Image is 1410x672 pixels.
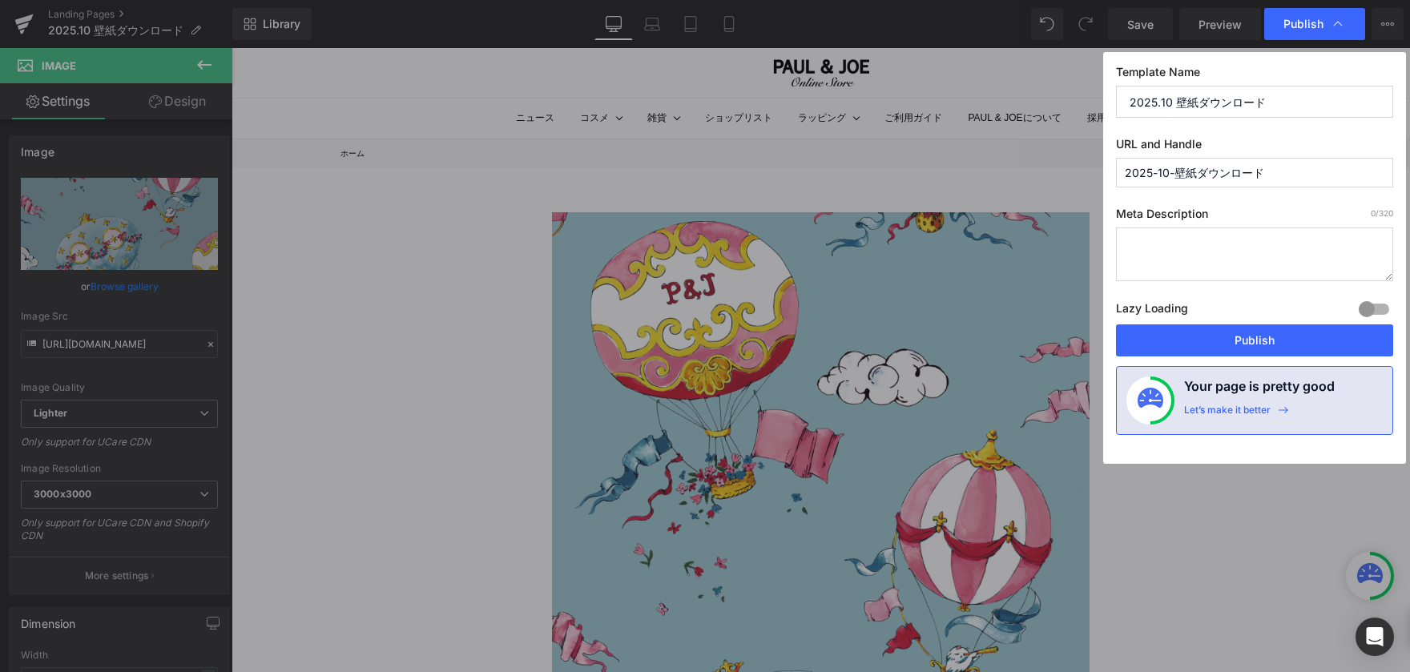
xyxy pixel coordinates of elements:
label: Meta Description [1116,207,1393,227]
a: ご利用ガイド [653,62,711,78]
button: Publish [1116,324,1393,356]
summary: コスメ [348,62,377,78]
div: Open Intercom Messenger [1356,618,1394,656]
label: Template Name [1116,65,1393,86]
a: ニュース [284,62,323,78]
a: PAUL & JOEについて [736,62,829,78]
span: /320 [1371,208,1393,218]
summary: 雑貨 [416,62,435,78]
nav: セカンダリナビゲーション [1033,17,1178,33]
a: 採用情報 [856,62,894,78]
span: Publish [1283,17,1323,31]
img: onboarding-status.svg [1138,388,1163,413]
h4: Your page is pretty good [1184,376,1335,404]
span: 0 [1371,208,1376,218]
div: Let’s make it better [1184,404,1271,425]
label: URL and Handle [1116,137,1393,158]
summary: ラッピング [566,62,614,78]
a: ホーム [109,101,133,110]
label: Lazy Loading [1116,298,1188,324]
a: ショップリスト [473,62,541,78]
